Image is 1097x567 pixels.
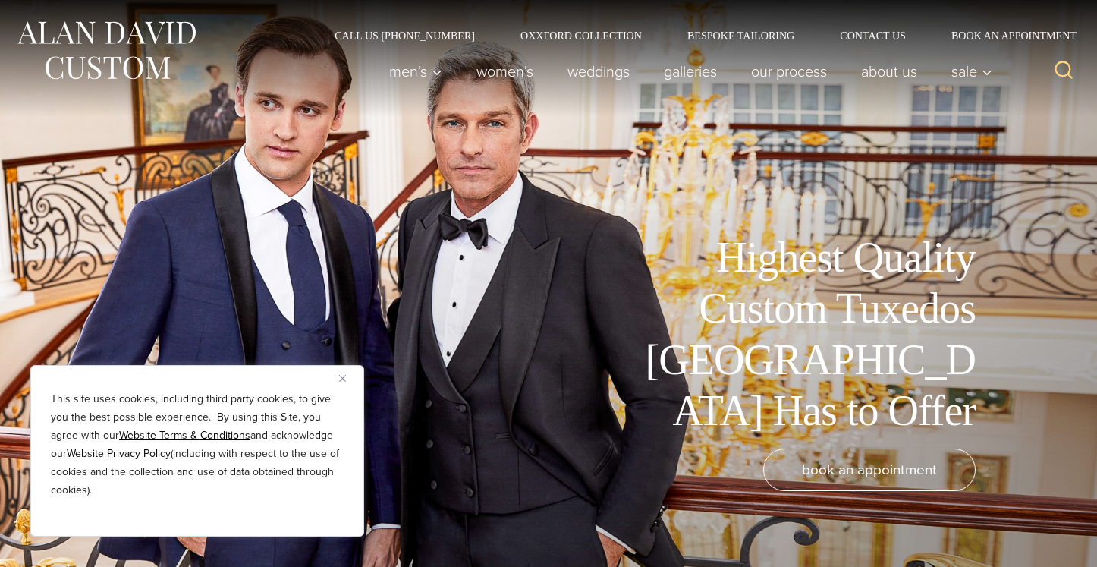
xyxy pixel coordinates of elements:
[551,56,647,87] a: weddings
[119,427,250,443] a: Website Terms & Conditions
[460,56,551,87] a: Women’s
[389,64,442,79] span: Men’s
[339,369,357,387] button: Close
[1045,53,1082,90] button: View Search Form
[647,56,734,87] a: Galleries
[498,30,665,41] a: Oxxford Collection
[665,30,817,41] a: Bespoke Tailoring
[67,446,171,461] a: Website Privacy Policy
[372,56,1001,87] nav: Primary Navigation
[734,56,844,87] a: Our Process
[763,449,976,491] a: book an appointment
[339,375,346,382] img: Close
[15,17,197,84] img: Alan David Custom
[844,56,935,87] a: About Us
[634,232,976,436] h1: Highest Quality Custom Tuxedos [GEOGRAPHIC_DATA] Has to Offer
[312,30,498,41] a: Call Us [PHONE_NUMBER]
[51,390,344,499] p: This site uses cookies, including third party cookies, to give you the best possible experience. ...
[802,458,937,480] span: book an appointment
[817,30,929,41] a: Contact Us
[951,64,992,79] span: Sale
[312,30,1082,41] nav: Secondary Navigation
[929,30,1082,41] a: Book an Appointment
